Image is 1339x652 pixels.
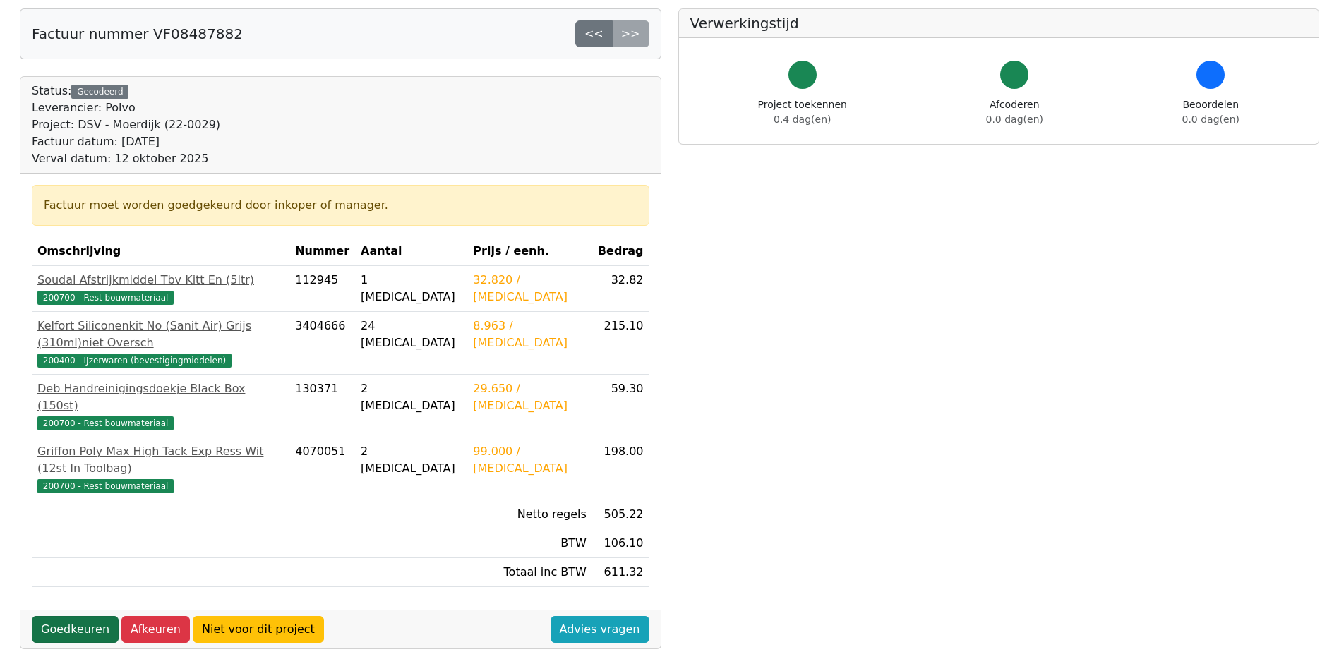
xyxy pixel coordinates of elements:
[37,443,284,494] a: Griffon Poly Max High Tack Exp Ress Wit (12st In Toolbag)200700 - Rest bouwmateriaal
[32,99,220,116] div: Leverancier: Polvo
[32,83,220,167] div: Status:
[37,479,174,493] span: 200700 - Rest bouwmateriaal
[37,380,284,414] div: Deb Handreinigingsdoekje Black Box (150st)
[575,20,613,47] a: <<
[37,318,284,368] a: Kelfort Siliconenkit No (Sanit Air) Grijs (310ml)niet Oversch200400 - IJzerwaren (bevestigingmidd...
[592,437,649,500] td: 198.00
[37,443,284,477] div: Griffon Poly Max High Tack Exp Ress Wit (12st In Toolbag)
[121,616,190,643] a: Afkeuren
[37,318,284,351] div: Kelfort Siliconenkit No (Sanit Air) Grijs (310ml)niet Oversch
[592,375,649,437] td: 59.30
[473,443,587,477] div: 99.000 / [MEDICAL_DATA]
[289,312,355,375] td: 3404666
[690,15,1308,32] h5: Verwerkingstijd
[1182,97,1239,127] div: Beoordelen
[592,312,649,375] td: 215.10
[289,375,355,437] td: 130371
[37,380,284,431] a: Deb Handreinigingsdoekje Black Box (150st)200700 - Rest bouwmateriaal
[758,97,847,127] div: Project toekennen
[289,237,355,266] th: Nummer
[37,272,284,289] div: Soudal Afstrijkmiddel Tbv Kitt En (5ltr)
[592,529,649,558] td: 106.10
[32,616,119,643] a: Goedkeuren
[44,197,637,214] div: Factuur moet worden goedgekeurd door inkoper of manager.
[37,416,174,430] span: 200700 - Rest bouwmateriaal
[473,272,587,306] div: 32.820 / [MEDICAL_DATA]
[32,150,220,167] div: Verval datum: 12 oktober 2025
[32,116,220,133] div: Project: DSV - Moerdijk (22-0029)
[467,529,592,558] td: BTW
[986,114,1043,125] span: 0.0 dag(en)
[32,133,220,150] div: Factuur datum: [DATE]
[774,114,831,125] span: 0.4 dag(en)
[193,616,324,643] a: Niet voor dit project
[467,500,592,529] td: Netto regels
[592,558,649,587] td: 611.32
[32,237,289,266] th: Omschrijving
[355,237,467,266] th: Aantal
[289,437,355,500] td: 4070051
[592,266,649,312] td: 32.82
[361,380,462,414] div: 2 [MEDICAL_DATA]
[551,616,649,643] a: Advies vragen
[361,272,462,306] div: 1 [MEDICAL_DATA]
[986,97,1043,127] div: Afcoderen
[467,558,592,587] td: Totaal inc BTW
[361,318,462,351] div: 24 [MEDICAL_DATA]
[289,266,355,312] td: 112945
[592,237,649,266] th: Bedrag
[71,85,128,99] div: Gecodeerd
[37,354,232,368] span: 200400 - IJzerwaren (bevestigingmiddelen)
[37,272,284,306] a: Soudal Afstrijkmiddel Tbv Kitt En (5ltr)200700 - Rest bouwmateriaal
[37,291,174,305] span: 200700 - Rest bouwmateriaal
[32,25,243,42] h5: Factuur nummer VF08487882
[467,237,592,266] th: Prijs / eenh.
[592,500,649,529] td: 505.22
[473,318,587,351] div: 8.963 / [MEDICAL_DATA]
[1182,114,1239,125] span: 0.0 dag(en)
[473,380,587,414] div: 29.650 / [MEDICAL_DATA]
[361,443,462,477] div: 2 [MEDICAL_DATA]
